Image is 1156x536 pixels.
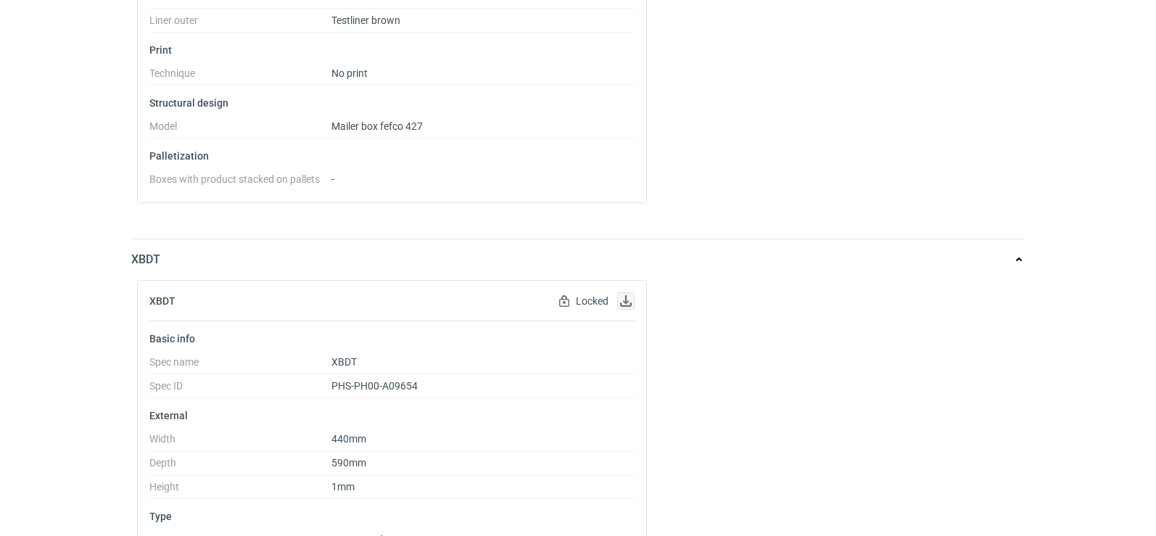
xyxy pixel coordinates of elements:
span: No print [331,67,368,79]
span: Mailer box fefco 427 [331,120,423,132]
button: Download specification [617,292,635,310]
span: 440mm [331,433,366,445]
dt: Technique [149,67,331,86]
dt: Width [149,433,331,451]
dt: Spec ID [149,380,331,398]
span: XBDT [331,356,357,368]
span: 1mm [331,481,355,492]
dt: Spec name [149,356,331,374]
h2: XBDT [149,295,176,307]
span: 590mm [331,457,366,469]
span: PHS-PH00-A09654 [331,380,418,392]
p: External [149,410,635,421]
p: Structural design [149,97,635,109]
dt: Depth [149,457,331,475]
span: Testliner brown [331,15,400,26]
dt: Model [149,120,331,139]
p: Palletization [149,150,635,162]
dt: Liner outer [149,15,331,33]
p: Print [149,44,635,56]
span: - [331,173,334,185]
p: Type [149,511,635,522]
dt: Boxes with product stacked on pallets [149,173,331,191]
p: Basic info [149,333,635,345]
p: XBDT [131,251,160,268]
div: Locked [556,292,611,310]
dt: Height [149,481,331,499]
